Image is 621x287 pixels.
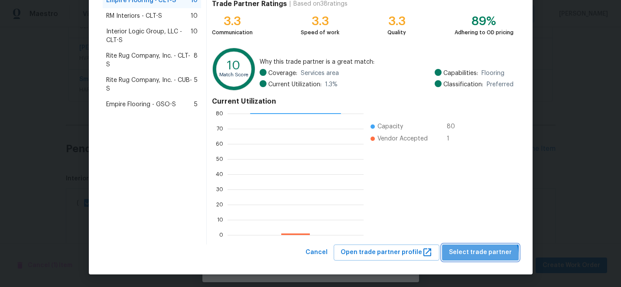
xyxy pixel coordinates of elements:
[212,17,253,26] div: 3.3
[216,111,223,116] text: 80
[228,59,241,72] text: 10
[447,134,461,143] span: 1
[216,157,223,162] text: 50
[302,245,331,261] button: Cancel
[341,247,432,258] span: Open trade partner profile
[442,245,519,261] button: Select trade partner
[216,141,223,147] text: 60
[455,17,514,26] div: 89%
[212,28,253,37] div: Communication
[106,52,194,69] span: Rite Rug Company, Inc. - CLT-S
[217,126,223,131] text: 70
[455,28,514,37] div: Adhering to OD pricing
[212,97,513,106] h4: Current Utilization
[268,80,322,89] span: Current Utilization:
[191,12,198,20] span: 10
[216,187,223,192] text: 30
[325,80,338,89] span: 1.3 %
[106,12,162,20] span: RM Interiors - CLT-S
[220,72,249,77] text: Match Score
[387,28,406,37] div: Quality
[443,80,483,89] span: Classification:
[260,58,514,66] span: Why this trade partner is a great match:
[219,232,223,238] text: 0
[481,69,504,78] span: Flooring
[301,69,339,78] span: Services area
[387,17,406,26] div: 3.3
[487,80,514,89] span: Preferred
[191,27,198,45] span: 10
[306,247,328,258] span: Cancel
[334,245,439,261] button: Open trade partner profile
[106,27,191,45] span: Interior Logic Group, LLC - CLT-S
[106,100,176,109] span: Empire Flooring - GSO-S
[377,134,428,143] span: Vendor Accepted
[301,28,339,37] div: Speed of work
[106,76,195,93] span: Rite Rug Company, Inc. - CUB-S
[268,69,297,78] span: Coverage:
[447,122,461,131] span: 80
[216,172,223,177] text: 40
[377,122,403,131] span: Capacity
[216,202,223,207] text: 20
[301,17,339,26] div: 3.3
[443,69,478,78] span: Capabilities:
[194,52,198,69] span: 8
[194,76,198,93] span: 5
[449,247,512,258] span: Select trade partner
[194,100,198,109] span: 5
[217,217,223,222] text: 10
